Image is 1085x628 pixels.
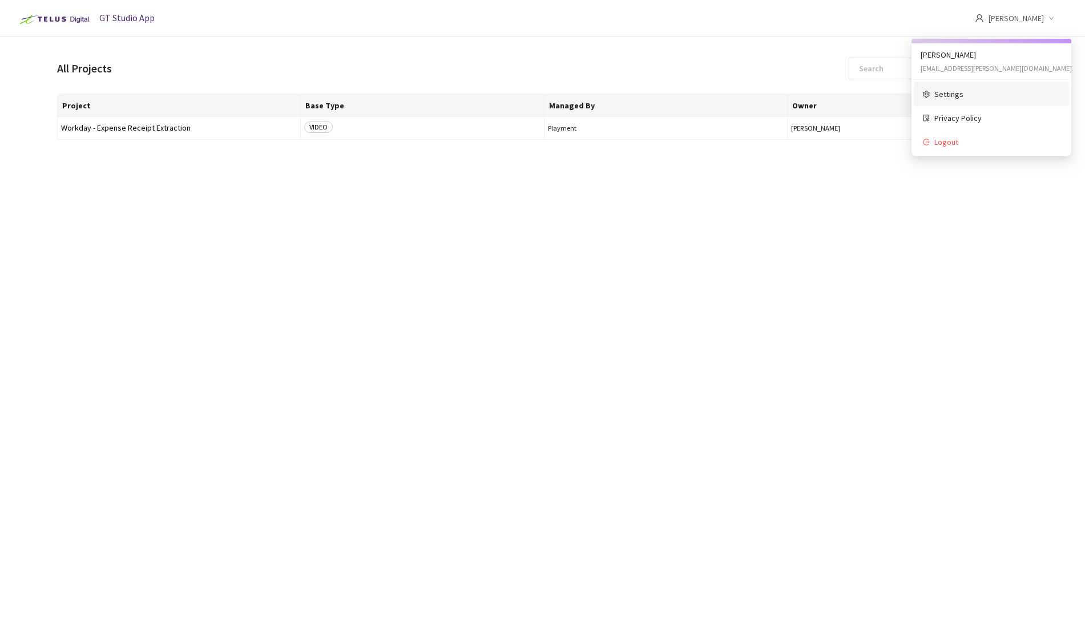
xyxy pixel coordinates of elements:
span: user [975,14,984,23]
span: Logout [934,136,1060,148]
span: Playment [548,124,784,132]
span: GT Studio App [99,12,155,23]
span: Privacy Policy [934,112,1060,124]
th: Base Type [301,94,544,117]
input: Search [852,58,974,79]
span: logout [923,139,930,145]
th: Managed By [544,94,788,117]
div: All Projects [57,60,112,77]
span: VIDEO [304,121,333,133]
span: down [1048,15,1054,21]
span: Workday - Expense Receipt Extraction [61,124,297,132]
th: Project [58,94,301,117]
span: file-protect [923,115,930,121]
button: [PERSON_NAME] [791,124,1027,132]
th: Owner [788,94,1031,117]
img: Telus [14,10,93,29]
span: Settings [934,88,1060,100]
span: setting [923,91,930,98]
